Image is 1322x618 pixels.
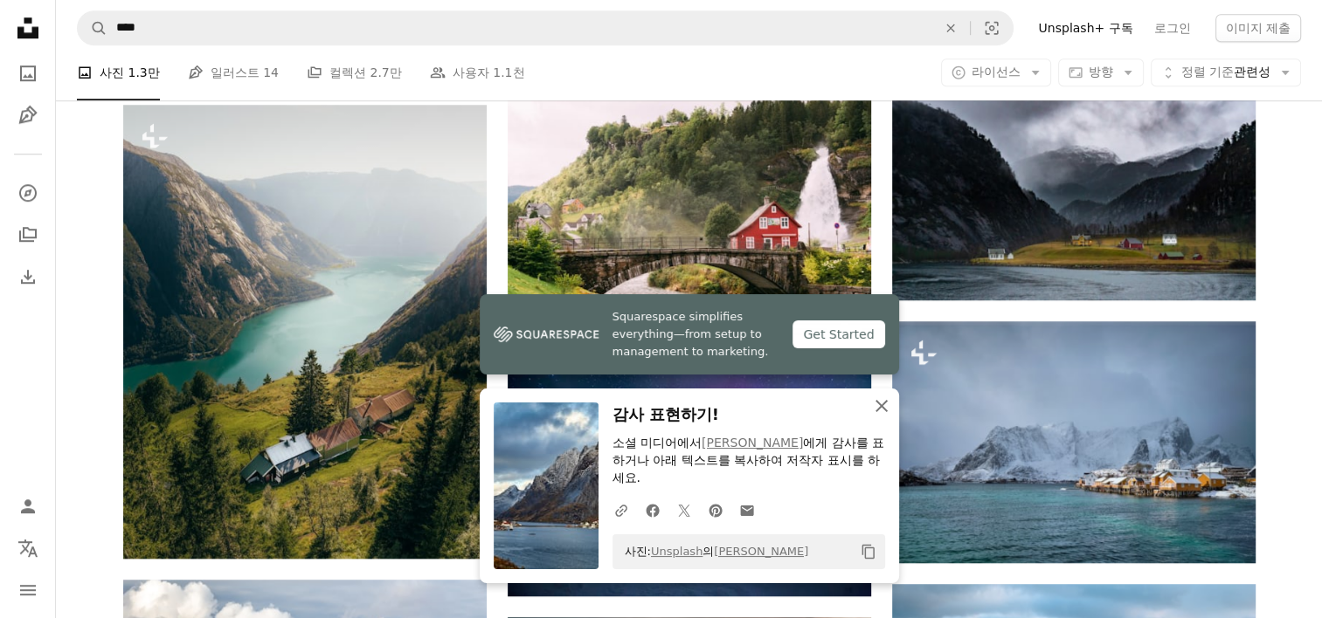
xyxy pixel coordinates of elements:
a: 컬렉션 2.7만 [307,45,402,101]
a: 낮에는 산과 나무 근처에 있는 집들 [892,189,1256,205]
a: 사용자 1.1천 [430,45,525,101]
p: 소셜 미디어에서 에게 감사를 표하거나 아래 텍스트를 복사하여 저작자 표시를 하세요. [613,435,885,487]
a: 산속에 있는 집의 조감도 [123,324,487,340]
a: [PERSON_NAME] [714,545,808,558]
button: 방향 [1058,59,1144,87]
img: file-1747939142011-51e5cc87e3c9 [494,321,599,347]
button: 라이선스 [941,59,1051,87]
button: 언어 [10,531,45,566]
a: Facebook에 공유 [637,492,668,527]
a: 겨울에 눈이 내리는 사크리소이 어촌의 노란색 로르부 주택. 로포텐 섬, 노르웨이 [892,434,1256,450]
span: 14 [263,64,279,83]
button: 삭제 [931,11,970,45]
a: 홈 — Unsplash [10,10,45,49]
form: 사이트 전체에서 이미지 찾기 [77,10,1014,45]
a: 로그인 [1144,14,1201,42]
a: Unsplash [651,545,703,558]
span: 라이선스 [972,65,1021,79]
a: Pinterest에 공유 [700,492,731,527]
a: 사진 [10,56,45,91]
a: Twitter에 공유 [668,492,700,527]
a: 컬렉션 [10,217,45,252]
img: 낮에는 산과 나무 근처에 있는 집들 [892,96,1256,300]
button: 이미지 제출 [1215,14,1301,42]
a: 무성한 녹색 언덕 위에 앉아있는 빨간 집 [508,204,871,220]
a: 탐색 [10,175,45,210]
button: 클립보드에 복사하기 [854,537,883,566]
a: Unsplash+ 구독 [1028,14,1143,42]
button: 정렬 기준관련성 [1151,59,1301,87]
a: 일러스트 14 [188,45,279,101]
button: 메뉴 [10,573,45,608]
h3: 감사 표현하기! [613,402,885,428]
img: 무성한 녹색 언덕 위에 앉아있는 빨간 집 [508,92,871,333]
img: 산속에 있는 집의 조감도 [123,105,487,559]
a: 로그인 / 가입 [10,489,45,524]
span: 2.7만 [370,64,401,83]
img: 겨울에 눈이 내리는 사크리소이 어촌의 노란색 로르부 주택. 로포텐 섬, 노르웨이 [892,321,1256,563]
span: 관련성 [1181,65,1270,82]
a: 일러스트 [10,98,45,133]
span: 정렬 기준 [1181,65,1234,79]
a: [PERSON_NAME] [702,436,803,450]
a: 다운로드 내역 [10,259,45,294]
button: 시각적 검색 [971,11,1013,45]
span: 사진: 의 [616,538,809,566]
div: Get Started [793,320,884,348]
button: Unsplash 검색 [78,11,107,45]
span: 1.1천 [493,64,524,83]
span: 방향 [1089,65,1113,79]
span: Squarespace simplifies everything—from setup to management to marketing. [613,308,779,360]
a: 이메일로 공유에 공유 [731,492,763,527]
a: Squarespace simplifies everything—from setup to management to marketing.Get Started [480,294,899,374]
